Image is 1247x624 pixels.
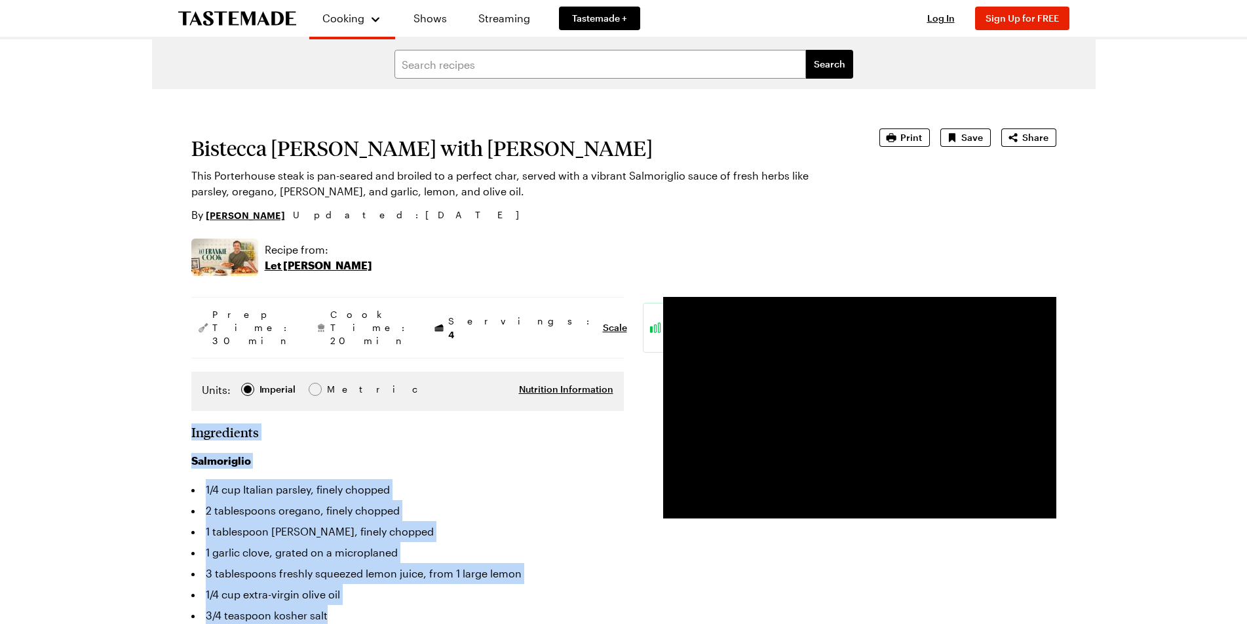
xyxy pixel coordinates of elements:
[519,383,613,396] button: Nutrition Information
[448,328,454,340] span: 4
[927,12,955,24] span: Log In
[191,424,259,440] h2: Ingredients
[448,315,596,341] span: Servings:
[327,382,356,397] span: Metric
[191,521,624,542] li: 1 tablespoon [PERSON_NAME], finely chopped
[915,12,967,25] button: Log In
[940,128,991,147] button: Save recipe
[259,382,297,397] span: Imperial
[603,321,627,334] button: Scale
[986,12,1059,24] span: Sign Up for FREE
[265,242,372,258] p: Recipe from:
[394,50,806,79] input: Search recipes
[293,208,532,222] span: Updated : [DATE]
[191,207,285,223] p: By
[191,453,624,469] h3: Salmoriglio
[879,128,930,147] button: Print
[191,479,624,500] li: 1/4 cup Italian parsley, finely chopped
[191,542,624,563] li: 1 garlic clove, grated on a microplaned
[330,308,412,347] span: Cook Time: 20 min
[900,131,922,144] span: Print
[572,12,627,25] span: Tastemade +
[191,584,624,605] li: 1/4 cup extra-virgin olive oil
[202,382,231,398] label: Units:
[206,208,285,222] a: [PERSON_NAME]
[178,11,296,26] a: To Tastemade Home Page
[806,50,853,79] button: filters
[663,297,1056,518] video-js: Video Player
[191,239,258,276] img: Show where recipe is used
[191,563,624,584] li: 3 tablespoons freshly squeezed lemon juice, from 1 large lemon
[322,12,364,24] span: Cooking
[1001,128,1056,147] button: Share
[322,5,382,31] button: Cooking
[327,382,355,397] div: Metric
[814,58,845,71] span: Search
[559,7,640,30] a: Tastemade +
[961,131,983,144] span: Save
[1022,131,1048,144] span: Share
[191,168,843,199] p: This Porterhouse steak is pan-seared and broiled to a perfect char, served with a vibrant Salmori...
[191,500,624,521] li: 2 tablespoons oregano, finely chopped
[975,7,1069,30] button: Sign Up for FREE
[191,136,843,160] h1: Bistecca [PERSON_NAME] with [PERSON_NAME]
[259,382,296,397] div: Imperial
[212,308,294,347] span: Prep Time: 30 min
[265,242,372,273] a: Recipe from:Let [PERSON_NAME]
[202,382,355,400] div: Imperial Metric
[265,258,372,273] p: Let [PERSON_NAME]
